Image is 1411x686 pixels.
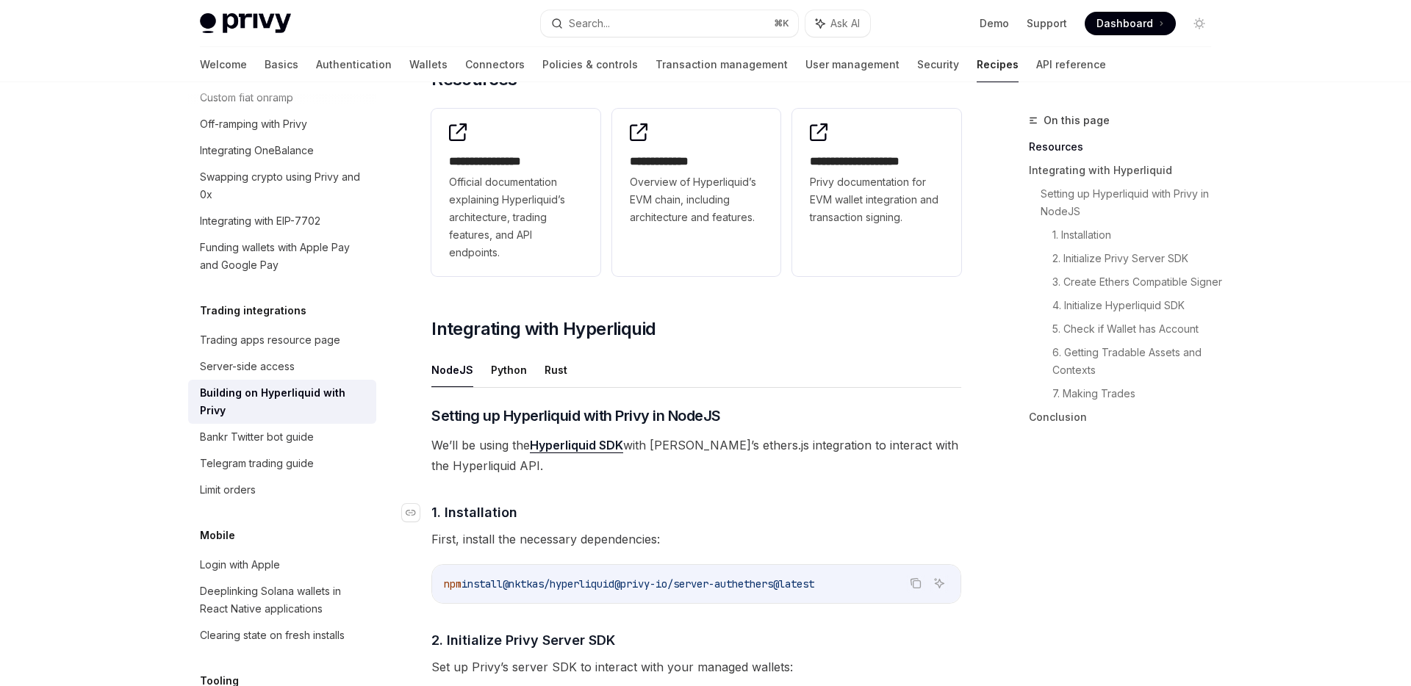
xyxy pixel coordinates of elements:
span: Overview of Hyperliquid’s EVM chain, including architecture and features. [630,173,764,226]
a: Clearing state on fresh installs [188,622,376,649]
span: 1. Installation [431,502,517,522]
div: Limit orders [200,481,256,499]
a: API reference [1036,47,1106,82]
span: @privy-io/server-auth [614,577,738,591]
span: On this page [1044,112,1110,129]
a: Trading apps resource page [188,327,376,353]
span: Integrating with Hyperliquid [431,317,656,341]
span: 2. Initialize Privy Server SDK [431,630,615,650]
span: ethers@latest [738,577,814,591]
a: Demo [980,16,1009,31]
a: Integrating with EIP-7702 [188,208,376,234]
button: Toggle dark mode [1188,12,1211,35]
a: Integrating OneBalance [188,137,376,164]
a: Funding wallets with Apple Pay and Google Pay [188,234,376,278]
a: Wallets [409,47,448,82]
a: Authentication [316,47,392,82]
a: Basics [265,47,298,82]
div: Building on Hyperliquid with Privy [200,384,367,419]
span: Ask AI [830,16,860,31]
a: Conclusion [1029,405,1223,429]
a: Telegram trading guide [188,450,376,477]
div: Integrating OneBalance [200,142,314,159]
a: Resources [1029,135,1223,159]
a: Setting up Hyperliquid with Privy in NodeJS [1041,182,1223,223]
a: Swapping crypto using Privy and 0x [188,164,376,208]
span: Setting up Hyperliquid with Privy in NodeJS [431,405,721,426]
a: 7. Making Trades [1052,382,1223,405]
div: Clearing state on fresh installs [200,627,345,644]
span: install [462,577,503,591]
a: **** **** **** *****Privy documentation for EVM wallet integration and transaction signing. [792,109,961,276]
a: 2. Initialize Privy Server SDK [1052,247,1223,270]
a: Transaction management [656,47,788,82]
a: 4. Initialize Hyperliquid SDK [1052,294,1223,317]
div: Off-ramping with Privy [200,115,307,133]
span: First, install the necessary dependencies: [431,529,961,549]
a: 5. Check if Wallet has Account [1052,317,1223,341]
button: Rust [545,353,567,387]
div: Integrating with EIP-7702 [200,212,320,230]
div: Bankr Twitter bot guide [200,428,314,446]
h5: Trading integrations [200,302,306,319]
a: Welcome [200,47,247,82]
div: Trading apps resource page [200,331,340,349]
a: Deeplinking Solana wallets in React Native applications [188,578,376,622]
span: Dashboard [1096,16,1153,31]
a: User management [805,47,900,82]
div: Login with Apple [200,556,280,574]
a: Policies & controls [542,47,638,82]
button: Python [491,353,527,387]
a: **** **** **** *Official documentation explaining Hyperliquid’s architecture, trading features, a... [431,109,600,276]
div: Deeplinking Solana wallets in React Native applications [200,582,367,618]
a: Connectors [465,47,525,82]
a: Dashboard [1085,12,1176,35]
h5: Mobile [200,527,235,544]
span: ⌘ K [774,18,789,29]
a: Bankr Twitter bot guide [188,424,376,450]
div: Search... [569,15,610,32]
a: Navigate to header [402,502,431,522]
button: Ask AI [805,10,870,37]
div: Funding wallets with Apple Pay and Google Pay [200,239,367,274]
div: Swapping crypto using Privy and 0x [200,168,367,203]
span: @nktkas/hyperliquid [503,577,614,591]
a: Security [917,47,959,82]
span: npm [444,577,462,591]
button: Copy the contents from the code block [906,574,925,593]
button: NodeJS [431,353,473,387]
a: Limit orders [188,477,376,503]
div: Server-side access [200,358,295,375]
span: We’ll be using the with [PERSON_NAME]’s ethers.js integration to interact with the Hyperliquid API. [431,435,961,476]
div: Telegram trading guide [200,455,314,472]
a: 3. Create Ethers Compatible Signer [1052,270,1223,294]
span: Set up Privy’s server SDK to interact with your managed wallets: [431,657,961,677]
button: Search...⌘K [541,10,798,37]
a: Support [1027,16,1067,31]
a: Recipes [977,47,1019,82]
a: 1. Installation [1052,223,1223,247]
a: Building on Hyperliquid with Privy [188,380,376,424]
span: Official documentation explaining Hyperliquid’s architecture, trading features, and API endpoints. [449,173,583,261]
a: Hyperliquid SDK [530,438,623,453]
a: Login with Apple [188,552,376,578]
a: Integrating with Hyperliquid [1029,159,1223,182]
a: 6. Getting Tradable Assets and Contexts [1052,341,1223,382]
a: Server-side access [188,353,376,380]
img: light logo [200,13,291,34]
a: Off-ramping with Privy [188,111,376,137]
span: Privy documentation for EVM wallet integration and transaction signing. [810,173,944,226]
a: **** **** ***Overview of Hyperliquid’s EVM chain, including architecture and features. [612,109,781,276]
button: Ask AI [930,574,949,593]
